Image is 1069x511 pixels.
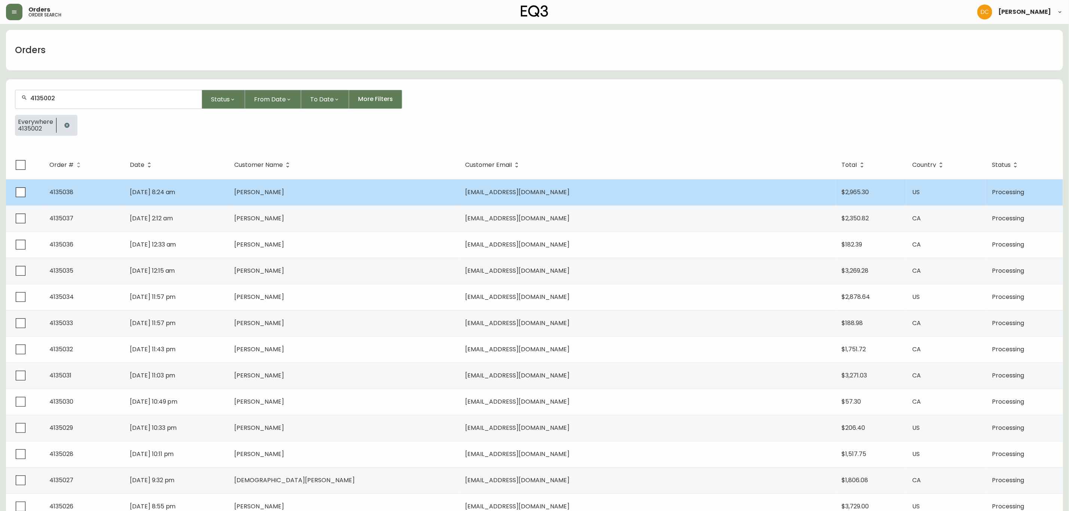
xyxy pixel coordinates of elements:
[912,423,920,432] span: US
[465,163,512,167] span: Customer Email
[465,423,569,432] span: [EMAIL_ADDRESS][DOMAIN_NAME]
[842,188,869,196] span: $2,965.30
[130,266,175,275] span: [DATE] 12:15 am
[992,423,1024,432] span: Processing
[977,4,992,19] img: 7eb451d6983258353faa3212700b340b
[842,240,862,249] span: $182.39
[465,397,569,406] span: [EMAIL_ADDRESS][DOMAIN_NAME]
[15,44,46,56] h1: Orders
[245,90,301,109] button: From Date
[234,345,284,354] span: [PERSON_NAME]
[49,163,74,167] span: Order #
[234,423,284,432] span: [PERSON_NAME]
[465,214,569,223] span: [EMAIL_ADDRESS][DOMAIN_NAME]
[912,397,921,406] span: CA
[992,371,1024,380] span: Processing
[234,163,283,167] span: Customer Name
[912,240,921,249] span: CA
[842,502,869,511] span: $3,729.00
[912,266,921,275] span: CA
[130,293,176,301] span: [DATE] 11:57 pm
[521,5,549,17] img: logo
[49,345,73,354] span: 4135032
[234,371,284,380] span: [PERSON_NAME]
[912,502,920,511] span: US
[992,188,1024,196] span: Processing
[992,476,1024,484] span: Processing
[234,188,284,196] span: [PERSON_NAME]
[130,162,154,168] span: Date
[992,450,1024,458] span: Processing
[49,502,73,511] span: 4135026
[842,214,869,223] span: $2,350.82
[358,95,393,103] span: More Filters
[18,125,53,132] span: 4135002
[842,476,868,484] span: $1,806.08
[130,423,177,432] span: [DATE] 10:33 pm
[49,319,73,327] span: 4135033
[842,319,863,327] span: $188.98
[465,345,569,354] span: [EMAIL_ADDRESS][DOMAIN_NAME]
[465,240,569,249] span: [EMAIL_ADDRESS][DOMAIN_NAME]
[912,188,920,196] span: US
[130,371,175,380] span: [DATE] 11:03 pm
[465,502,569,511] span: [EMAIL_ADDRESS][DOMAIN_NAME]
[234,266,284,275] span: [PERSON_NAME]
[130,502,176,511] span: [DATE] 8:55 pm
[992,214,1024,223] span: Processing
[130,397,178,406] span: [DATE] 10:49 pm
[465,162,522,168] span: Customer Email
[992,319,1024,327] span: Processing
[49,397,73,406] span: 4135030
[28,7,50,13] span: Orders
[349,90,402,109] button: More Filters
[49,266,73,275] span: 4135035
[234,397,284,406] span: [PERSON_NAME]
[202,90,245,109] button: Status
[28,13,61,17] h5: order search
[301,90,349,109] button: To Date
[842,162,867,168] span: Total
[49,240,73,249] span: 4135036
[912,371,921,380] span: CA
[465,476,569,484] span: [EMAIL_ADDRESS][DOMAIN_NAME]
[842,345,866,354] span: $1,751.72
[49,188,73,196] span: 4135038
[912,162,946,168] span: Country
[234,450,284,458] span: [PERSON_NAME]
[30,95,196,102] input: Search
[992,345,1024,354] span: Processing
[310,95,334,104] span: To Date
[912,476,921,484] span: CA
[18,119,53,125] span: Everywhere
[912,319,921,327] span: CA
[49,450,73,458] span: 4135028
[211,95,230,104] span: Status
[992,397,1024,406] span: Processing
[912,450,920,458] span: US
[130,345,176,354] span: [DATE] 11:43 pm
[998,9,1051,15] span: [PERSON_NAME]
[912,163,936,167] span: Country
[465,371,569,380] span: [EMAIL_ADDRESS][DOMAIN_NAME]
[234,162,293,168] span: Customer Name
[130,476,175,484] span: [DATE] 9:32 pm
[992,240,1024,249] span: Processing
[842,266,869,275] span: $3,269.28
[842,293,870,301] span: $2,878.64
[465,450,569,458] span: [EMAIL_ADDRESS][DOMAIN_NAME]
[992,502,1024,511] span: Processing
[49,162,83,168] span: Order #
[49,476,73,484] span: 4135027
[130,188,175,196] span: [DATE] 8:24 am
[130,240,176,249] span: [DATE] 12:33 am
[130,163,144,167] span: Date
[130,214,173,223] span: [DATE] 2:12 am
[130,450,174,458] span: [DATE] 10:11 pm
[842,450,867,458] span: $1,517.75
[465,266,569,275] span: [EMAIL_ADDRESS][DOMAIN_NAME]
[49,214,73,223] span: 4135037
[234,502,284,511] span: [PERSON_NAME]
[912,345,921,354] span: CA
[130,319,176,327] span: [DATE] 11:57 pm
